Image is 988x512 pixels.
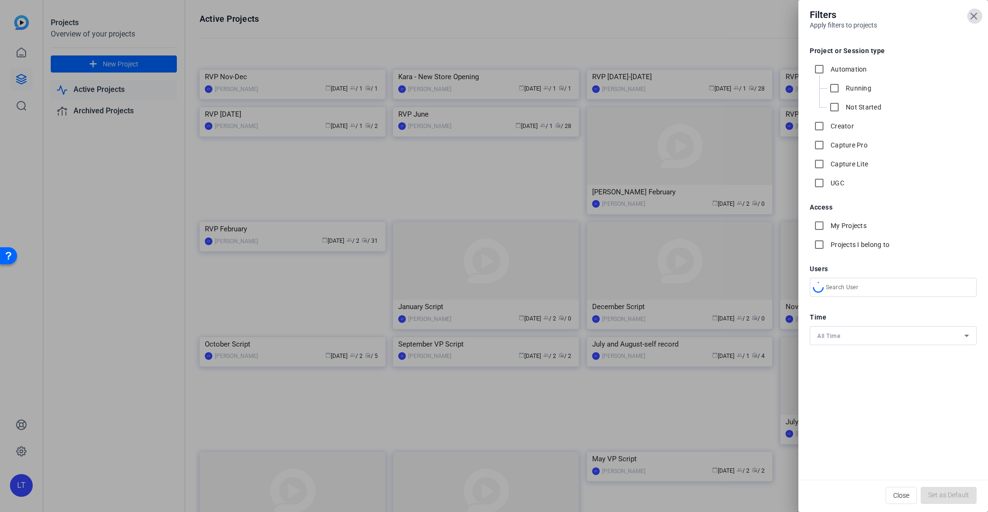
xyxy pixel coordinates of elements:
[829,64,867,74] label: Automation
[810,265,977,272] h5: Users
[810,314,977,320] h5: Time
[829,178,844,188] label: UGC
[844,102,881,112] label: Not Started
[829,221,867,230] label: My Projects
[844,83,871,93] label: Running
[826,282,969,293] input: Search User
[829,121,854,131] label: Creator
[817,333,840,339] span: All Time
[810,204,977,210] h5: Access
[810,8,977,22] h4: Filters
[810,47,977,54] h5: Project or Session type
[829,159,868,169] label: Capture Lite
[886,487,917,504] button: Close
[893,486,909,504] span: Close
[829,240,889,249] label: Projects I belong to
[829,140,868,150] label: Capture Pro
[810,22,977,28] h6: Apply filters to projects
